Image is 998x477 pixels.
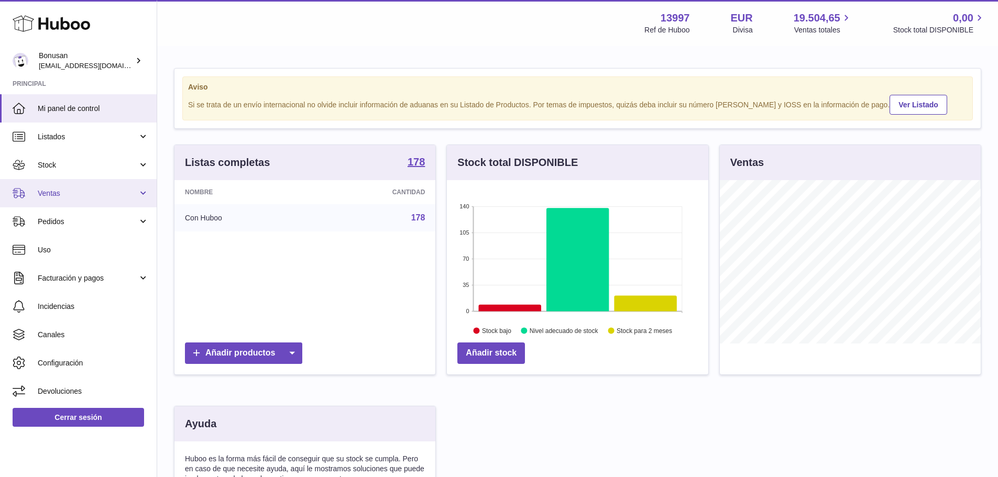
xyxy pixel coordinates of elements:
text: 140 [459,203,469,209]
text: 70 [463,256,469,262]
span: Uso [38,245,149,255]
span: Mi panel de control [38,104,149,114]
a: 178 [408,157,425,169]
span: Stock [38,160,138,170]
span: 0,00 [953,11,973,25]
span: 19.504,65 [794,11,840,25]
span: Canales [38,330,149,340]
text: Nivel adecuado de stock [530,327,599,335]
span: Facturación y pagos [38,273,138,283]
span: Incidencias [38,302,149,312]
text: 35 [463,282,469,288]
span: Devoluciones [38,386,149,396]
strong: 13997 [661,11,690,25]
text: Stock para 2 meses [617,327,672,335]
text: Stock bajo [482,327,511,335]
text: 0 [466,308,469,314]
text: 105 [459,229,469,236]
h3: Ayuda [185,417,216,431]
a: 0,00 Stock total DISPONIBLE [893,11,985,35]
strong: Aviso [188,82,967,92]
strong: EUR [730,11,752,25]
a: Añadir stock [457,342,525,364]
span: Stock total DISPONIBLE [893,25,985,35]
th: Nombre [174,180,310,204]
span: Ventas totales [794,25,852,35]
div: Divisa [733,25,753,35]
td: Con Huboo [174,204,310,231]
div: Ref de Huboo [644,25,689,35]
span: Ventas [38,188,138,198]
th: Cantidad [310,180,436,204]
a: Añadir productos [185,342,302,364]
a: 19.504,65 Ventas totales [794,11,852,35]
h3: Stock total DISPONIBLE [457,156,578,170]
span: Configuración [38,358,149,368]
strong: 178 [408,157,425,167]
a: Ver Listado [890,95,947,115]
a: Cerrar sesión [13,408,144,427]
span: Listados [38,132,138,142]
img: info@bonusan.es [13,53,28,69]
h3: Listas completas [185,156,270,170]
h3: Ventas [730,156,764,170]
div: Bonusan [39,51,133,71]
div: Si se trata de un envío internacional no olvide incluir información de aduanas en su Listado de P... [188,93,967,115]
span: [EMAIL_ADDRESS][DOMAIN_NAME] [39,61,154,70]
a: 178 [411,213,425,222]
span: Pedidos [38,217,138,227]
